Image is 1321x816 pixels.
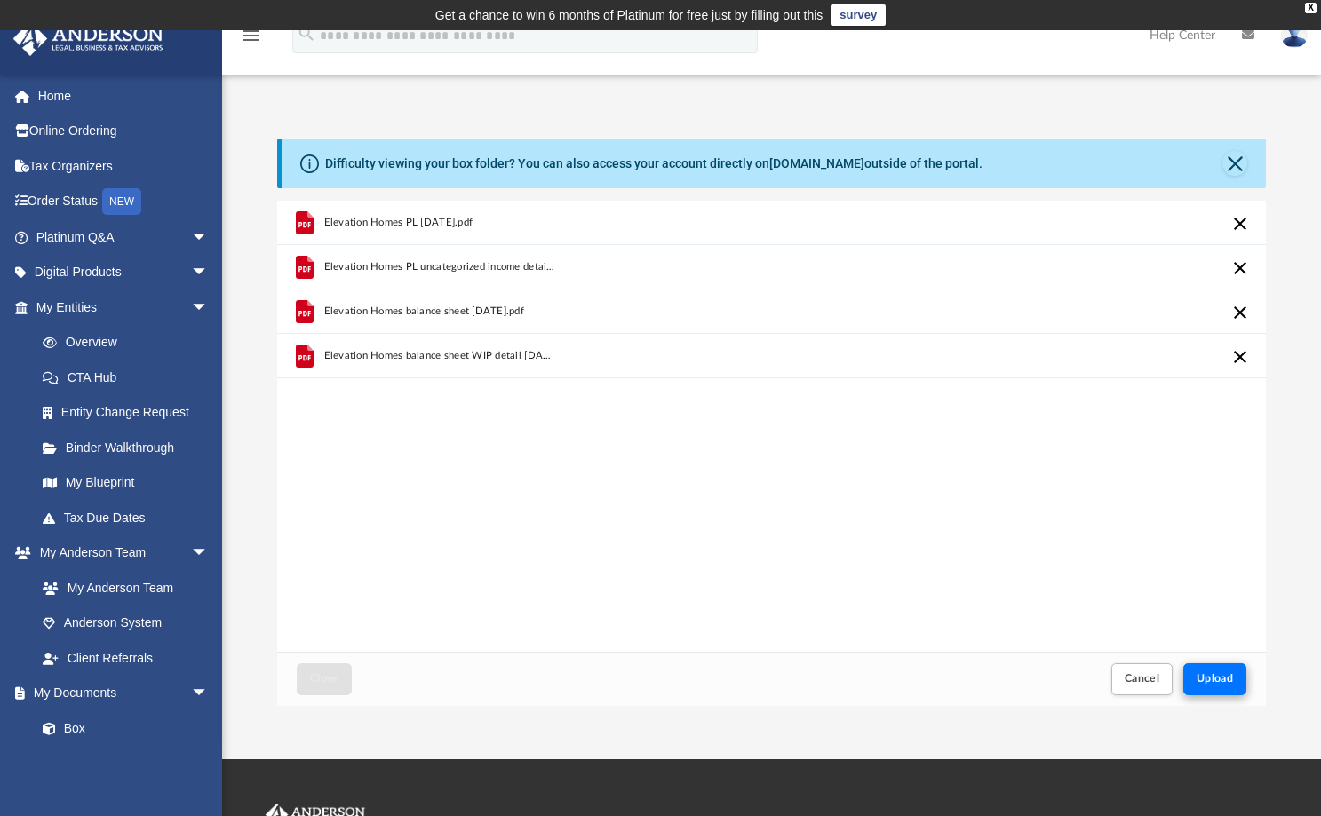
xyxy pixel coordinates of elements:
[12,219,235,255] a: Platinum Q&Aarrow_drop_down
[1197,673,1234,684] span: Upload
[25,500,235,535] a: Tax Due Dates
[323,217,473,228] span: Elevation Homes PL [DATE].pdf
[1111,663,1174,694] button: Cancel
[323,261,557,273] span: Elevation Homes PL uncategorized income detail [DATE].pdf
[1222,151,1247,176] button: Close
[25,710,218,746] a: Box
[25,465,227,501] a: My Blueprint
[25,640,227,676] a: Client Referrals
[191,289,227,326] span: arrow_drop_down
[1229,302,1251,323] button: Cancel this upload
[12,184,235,220] a: Order StatusNEW
[1229,257,1251,279] button: Cancel this upload
[102,188,141,215] div: NEW
[191,535,227,572] span: arrow_drop_down
[310,673,338,684] span: Close
[25,570,218,606] a: My Anderson Team
[1229,346,1251,368] button: Cancel this upload
[191,676,227,712] span: arrow_drop_down
[12,535,227,571] a: My Anderson Teamarrow_drop_down
[12,255,235,290] a: Digital Productsarrow_drop_down
[1281,22,1308,48] img: User Pic
[1183,663,1247,694] button: Upload
[277,201,1266,706] div: Upload
[435,4,824,26] div: Get a chance to win 6 months of Platinum for free just by filling out this
[769,156,864,170] a: [DOMAIN_NAME]
[25,395,235,431] a: Entity Change Request
[25,430,235,465] a: Binder Walkthrough
[297,663,352,694] button: Close
[831,4,886,26] a: survey
[297,24,316,44] i: search
[1305,3,1317,13] div: close
[323,305,524,317] span: Elevation Homes balance sheet [DATE].pdf
[191,255,227,291] span: arrow_drop_down
[12,676,227,711] a: My Documentsarrow_drop_down
[12,114,235,149] a: Online Ordering
[25,325,235,360] a: Overview
[25,360,235,395] a: CTA Hub
[12,78,235,114] a: Home
[323,350,557,361] span: Elevation Homes balance sheet WIP detail [DATE].pdf
[12,148,235,184] a: Tax Organizers
[12,289,235,325] a: My Entitiesarrow_drop_down
[25,606,227,641] a: Anderson System
[240,25,261,46] i: menu
[1125,673,1160,684] span: Cancel
[240,34,261,46] a: menu
[25,746,227,781] a: Meeting Minutes
[277,201,1266,652] div: grid
[8,21,169,56] img: Anderson Advisors Platinum Portal
[325,154,983,173] div: Difficulty viewing your box folder? You can also access your account directly on outside of the p...
[191,219,227,256] span: arrow_drop_down
[1229,213,1251,234] button: Cancel this upload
